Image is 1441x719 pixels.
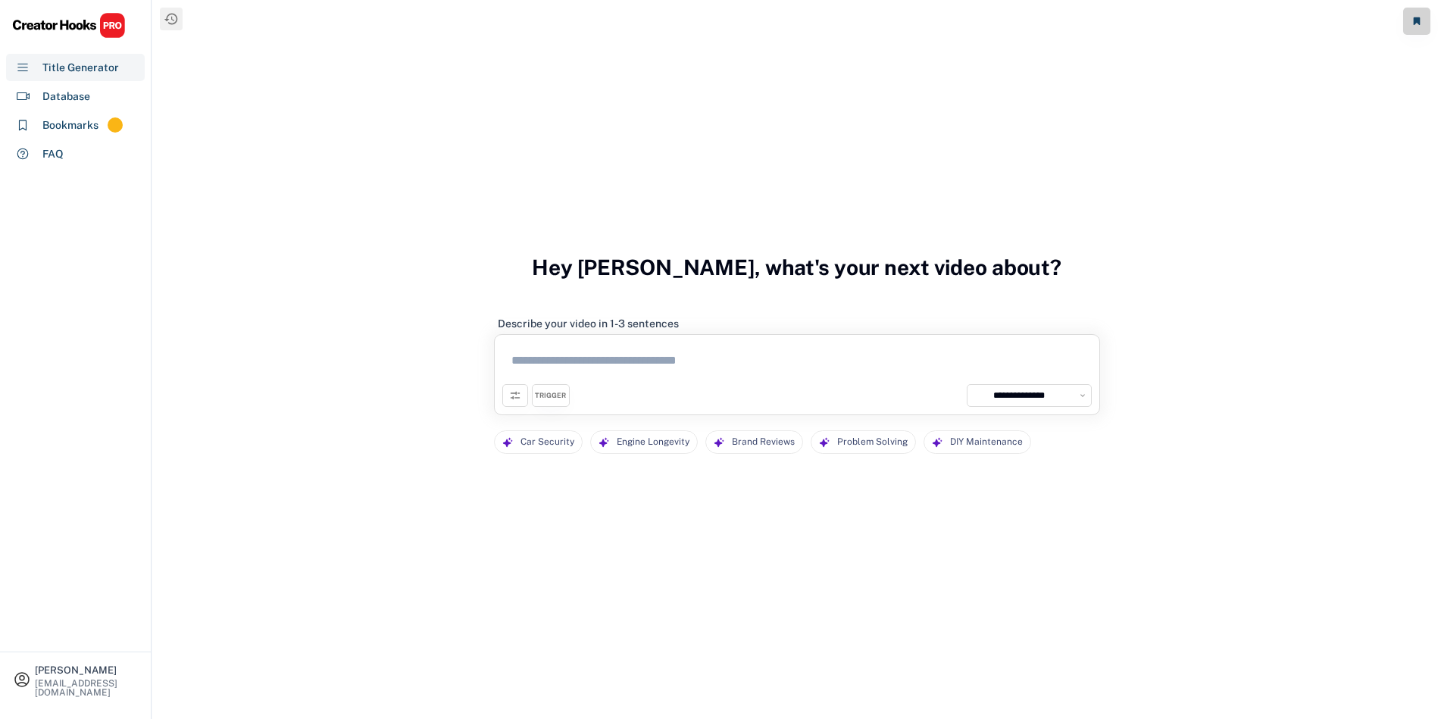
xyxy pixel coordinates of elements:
[42,117,98,133] div: Bookmarks
[837,431,908,453] div: Problem Solving
[520,431,574,453] div: Car Security
[950,431,1023,453] div: DIY Maintenance
[498,317,679,330] div: Describe your video in 1-3 sentences
[42,60,119,76] div: Title Generator
[42,89,90,105] div: Database
[535,391,566,401] div: TRIGGER
[35,665,138,675] div: [PERSON_NAME]
[532,239,1061,296] h3: Hey [PERSON_NAME], what's your next video about?
[732,431,795,453] div: Brand Reviews
[42,146,64,162] div: FAQ
[35,679,138,697] div: [EMAIL_ADDRESS][DOMAIN_NAME]
[971,389,985,402] img: yH5BAEAAAAALAAAAAABAAEAAAIBRAA7
[617,431,689,453] div: Engine Longevity
[12,12,126,39] img: CHPRO%20Logo.svg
